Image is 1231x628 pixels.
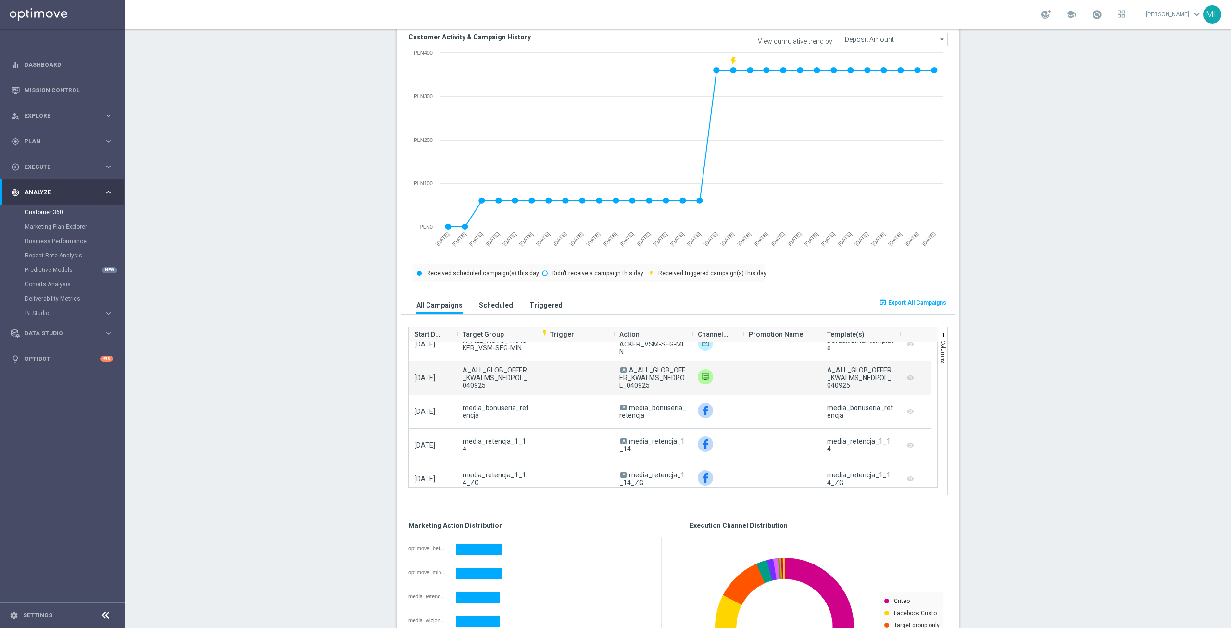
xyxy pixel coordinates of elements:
[415,441,435,449] span: [DATE]
[698,335,713,351] img: Target group only
[698,403,713,418] img: Facebook Custom Audience
[11,137,20,146] i: gps_fixed
[527,296,565,314] button: Triggered
[11,163,104,171] div: Execute
[620,405,627,410] span: A
[415,475,435,483] span: [DATE]
[11,87,113,94] button: Mission Control
[25,309,113,317] div: BI Studio keyboard_arrow_right
[619,366,685,389] span: A_ALL_GLOB_OFFER_KWALMS_NEDPOL_040925
[894,598,910,604] text: Criteo
[827,404,894,419] div: media_bonuseria_retencja
[11,163,20,171] i: play_circle_outline
[427,270,539,277] text: Received scheduled campaign(s) this day
[408,569,449,575] div: optimove_minor_and_low_value
[25,306,124,320] div: BI Studio
[736,231,752,247] text: [DATE]
[463,437,529,453] span: media_retencja_1_14
[414,296,465,314] button: All Campaigns
[698,470,713,486] img: Facebook Custom Audience
[25,295,100,303] a: Deliverability Metrics
[11,330,113,337] button: Data Studio keyboard_arrow_right
[463,404,529,419] span: media_bonuseria_retencja
[11,77,113,103] div: Mission Control
[485,231,501,247] text: [DATE]
[416,301,463,309] h3: All Campaigns
[698,369,713,384] img: Private message
[11,138,113,145] div: gps_fixed Plan keyboard_arrow_right
[541,331,574,338] span: Trigger
[749,325,803,344] span: Promotion Name
[25,277,124,292] div: Cohorts Analysis
[921,231,937,247] text: [DATE]
[1203,5,1221,24] div: ML
[463,336,529,352] span: A_ALL_AUTO_TRACKER_VSM-SEG-MIN
[619,437,685,453] span: media_retencja_1_14
[827,471,894,487] div: media_retencja_1_14_ZG
[104,329,113,338] i: keyboard_arrow_right
[25,266,100,274] a: Predictive Models
[25,190,104,195] span: Analyze
[25,252,100,259] a: Repeat Rate Analysis
[619,325,640,344] span: Action
[11,112,113,120] div: person_search Explore keyboard_arrow_right
[11,112,104,120] div: Explore
[25,292,124,306] div: Deliverability Metrics
[25,281,100,288] a: Cohorts Analysis
[820,231,836,247] text: [DATE]
[11,355,20,363] i: lightbulb
[104,162,113,171] i: keyboard_arrow_right
[619,471,685,487] span: media_retencja_1_14_ZG
[620,472,627,478] span: A
[938,33,947,46] i: arrow_drop_down
[840,33,948,46] input: Deposit Amount
[620,438,627,444] span: A
[888,299,946,306] span: Export All Campaigns
[11,355,113,363] button: lightbulb Optibot +10
[25,208,100,216] a: Customer 360
[25,113,104,119] span: Explore
[518,231,534,247] text: [DATE]
[479,301,513,309] h3: Scheduled
[1145,7,1203,22] a: [PERSON_NAME]keyboard_arrow_down
[686,231,702,247] text: [DATE]
[719,231,735,247] text: [DATE]
[408,33,671,41] h3: Customer Activity & Campaign History
[940,340,946,363] span: Columns
[568,231,584,247] text: [DATE]
[25,205,124,219] div: Customer 360
[104,309,113,318] i: keyboard_arrow_right
[1192,9,1202,20] span: keyboard_arrow_down
[25,164,104,170] span: Execute
[408,617,449,623] div: media_wizjoner_retencja
[602,231,618,247] text: [DATE]
[11,137,104,146] div: Plan
[25,139,104,144] span: Plan
[25,331,104,336] span: Data Studio
[434,231,450,247] text: [DATE]
[415,408,435,415] span: [DATE]
[753,231,769,247] text: [DATE]
[25,77,113,103] a: Mission Control
[415,325,443,344] span: Start Date
[477,296,515,314] button: Scheduled
[415,340,435,348] span: [DATE]
[703,231,718,247] text: [DATE]
[414,180,433,186] text: PLN100
[894,610,941,616] text: Facebook Custo…
[468,231,484,247] text: [DATE]
[770,231,786,247] text: [DATE]
[414,93,433,99] text: PLN300
[669,231,685,247] text: [DATE]
[529,301,563,309] h3: Triggered
[827,325,865,344] span: Template(s)
[585,231,601,247] text: [DATE]
[11,346,113,372] div: Optibot
[636,231,652,247] text: [DATE]
[11,163,113,171] button: play_circle_outline Execute keyboard_arrow_right
[11,61,113,69] button: equalizer Dashboard
[11,188,104,197] div: Analyze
